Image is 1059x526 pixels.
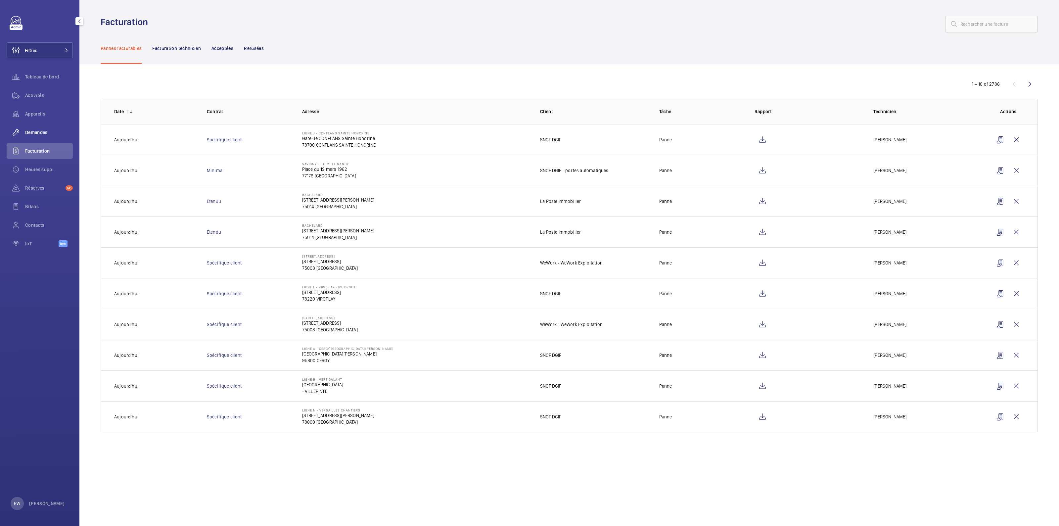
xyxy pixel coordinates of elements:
p: [PERSON_NAME] [29,500,65,507]
span: Tableau de bord [25,73,73,80]
p: Panne [659,290,672,297]
a: Étendu [207,229,221,235]
p: 95800 CERGY [302,357,393,364]
p: SNCF DGIF [540,136,562,143]
a: Spécifique client [207,383,242,389]
p: Panne [659,198,672,205]
span: Facturation [25,148,73,154]
p: SAVIGNY LE TEMPLE NANDY [302,162,356,166]
p: 75014 [GEOGRAPHIC_DATA] [302,234,374,241]
p: SNCF DGIF - portes automatiques [540,167,609,174]
p: Aujourd'hui [114,198,139,205]
p: Actions [992,108,1024,115]
p: Acceptées [211,45,233,52]
p: [PERSON_NAME] [873,167,906,174]
a: Spécifique client [207,322,242,327]
a: Étendu [207,199,221,204]
p: Aujourd'hui [114,290,139,297]
p: Ligne N - VERSAILLES CHANTIERS [302,408,374,412]
a: Spécifique client [207,414,242,419]
p: Aujourd'hui [114,413,139,420]
span: Contacts [25,222,73,228]
div: 1 – 10 of 2786 [972,81,1000,87]
p: [PERSON_NAME] [873,198,906,205]
span: Demandes [25,129,73,136]
p: Bachelard [302,193,374,197]
p: Contrat [207,108,292,115]
p: Aujourd'hui [114,167,139,174]
p: WeWork - WeWork Exploitation [540,321,603,328]
span: Beta [59,240,68,247]
p: [STREET_ADDRESS] [302,320,358,326]
p: [STREET_ADDRESS][PERSON_NAME] [302,197,374,203]
p: Panne [659,352,672,359]
p: 78220 VIROFLAY [302,296,356,302]
a: Spécifique client [207,291,242,296]
p: Aujourd'hui [114,383,139,389]
p: [PERSON_NAME] [873,229,906,235]
span: 68 [66,185,73,191]
p: 75014 [GEOGRAPHIC_DATA] [302,203,374,210]
span: Appareils [25,111,73,117]
p: SNCF DGIF [540,352,562,359]
span: Filtres [25,47,37,54]
p: Technicien [873,108,982,115]
span: Heures supp. [25,166,73,173]
p: Tâche [659,108,744,115]
p: Panne [659,260,672,266]
p: SNCF DGIF [540,413,562,420]
span: Réserves [25,185,63,191]
p: 75008 [GEOGRAPHIC_DATA] [302,265,358,271]
span: Activités [25,92,73,99]
p: Ligne A - CERGY [GEOGRAPHIC_DATA][PERSON_NAME] [302,347,393,351]
p: Aujourd'hui [114,352,139,359]
p: Facturation technicien [152,45,201,52]
p: Client [540,108,649,115]
p: 75008 [GEOGRAPHIC_DATA] [302,326,358,333]
span: IoT [25,240,59,247]
p: Aujourd'hui [114,136,139,143]
p: Aujourd'hui [114,260,139,266]
p: Rapport [755,108,863,115]
p: [PERSON_NAME] [873,383,906,389]
p: La Poste Immobilier [540,198,581,205]
input: Rechercher une facture [945,16,1038,32]
p: SNCF DGIF [540,290,562,297]
p: Refusées [244,45,264,52]
p: [GEOGRAPHIC_DATA][PERSON_NAME] [302,351,393,357]
p: [PERSON_NAME] [873,413,906,420]
p: [STREET_ADDRESS] [302,254,358,258]
p: 78000 [GEOGRAPHIC_DATA] [302,419,374,425]
p: Panne [659,321,672,328]
p: Date [114,108,124,115]
p: [GEOGRAPHIC_DATA] [302,381,344,388]
p: [PERSON_NAME] [873,352,906,359]
p: [STREET_ADDRESS] [302,289,356,296]
p: SNCF DGIF [540,383,562,389]
p: Ligne J - CONFLANS SAINTE HONORINE [302,131,376,135]
a: Spécifique client [207,260,242,265]
p: Bachelard [302,223,374,227]
p: Panne [659,383,672,389]
p: WeWork - WeWork Exploitation [540,260,603,266]
p: [STREET_ADDRESS] [302,258,358,265]
p: 77176 [GEOGRAPHIC_DATA] [302,172,356,179]
p: - VILLEPINTE [302,388,344,395]
p: [PERSON_NAME] [873,260,906,266]
p: [STREET_ADDRESS][PERSON_NAME] [302,227,374,234]
p: Pannes facturables [101,45,142,52]
a: Minimal [207,168,223,173]
p: Panne [659,136,672,143]
p: [PERSON_NAME] [873,321,906,328]
p: RW [14,500,20,507]
p: Aujourd'hui [114,321,139,328]
p: [PERSON_NAME] [873,136,906,143]
p: [STREET_ADDRESS][PERSON_NAME] [302,412,374,419]
p: LIGNE B - VERT GALANT [302,377,344,381]
span: Bilans [25,203,73,210]
button: Filtres [7,42,73,58]
p: Panne [659,167,672,174]
a: Spécifique client [207,137,242,142]
p: 78700 CONFLANS SAINTE HONORINE [302,142,376,148]
p: Ligne L - VIROFLAY RIVE DROITE [302,285,356,289]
